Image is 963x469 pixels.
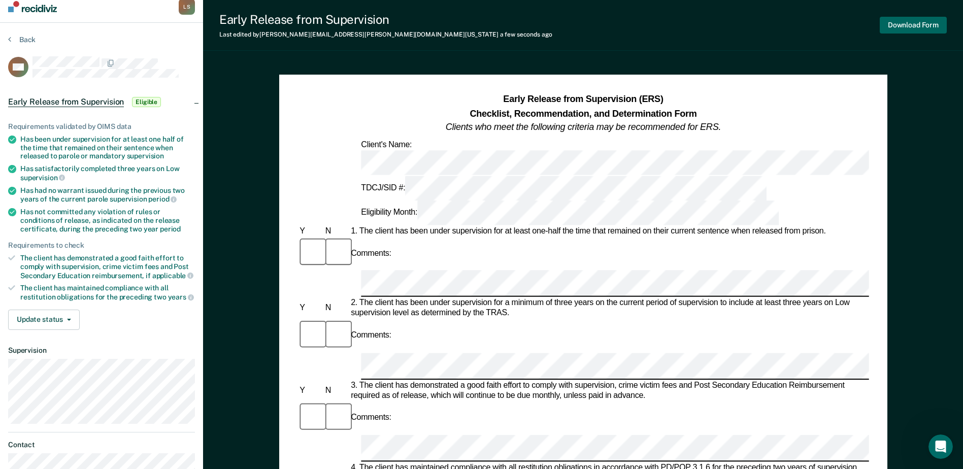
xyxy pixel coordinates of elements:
[20,254,195,280] div: The client has demonstrated a good faith effort to comply with supervision, crime victim fees and...
[8,97,124,107] span: Early Release from Supervision
[349,226,869,237] div: 1. The client has been under supervision for at least one-half the time that remained on their cu...
[8,1,57,12] img: Recidiviz
[127,152,164,160] span: supervision
[20,186,195,204] div: Has had no warrant issued during the previous two years of the current parole supervision
[323,226,348,237] div: N
[219,31,552,38] div: Last edited by [PERSON_NAME][EMAIL_ADDRESS][PERSON_NAME][DOMAIN_NAME][US_STATE]
[219,12,552,27] div: Early Release from Supervision
[20,164,195,182] div: Has satisfactorily completed three years on Low
[349,248,393,258] div: Comments:
[8,35,36,44] button: Back
[160,225,181,233] span: period
[928,434,953,459] iframe: Intercom live chat
[297,304,323,314] div: Y
[359,200,781,225] div: Eligibility Month:
[132,97,161,107] span: Eligible
[8,241,195,250] div: Requirements to check
[168,293,194,301] span: years
[20,208,195,233] div: Has not committed any violation of rules or conditions of release, as indicated on the release ce...
[323,304,348,314] div: N
[152,272,193,280] span: applicable
[8,122,195,131] div: Requirements validated by OIMS data
[349,330,393,341] div: Comments:
[297,386,323,396] div: Y
[470,108,696,118] strong: Checklist, Recommendation, and Determination Form
[8,441,195,449] dt: Contact
[446,122,721,132] em: Clients who meet the following criteria may be recommended for ERS.
[323,386,348,396] div: N
[349,381,869,401] div: 3. The client has demonstrated a good faith effort to comply with supervision, crime victim fees ...
[503,94,663,105] strong: Early Release from Supervision (ERS)
[349,298,869,319] div: 2. The client has been under supervision for a minimum of three years on the current period of su...
[20,284,195,301] div: The client has maintained compliance with all restitution obligations for the preceding two
[500,31,552,38] span: a few seconds ago
[8,346,195,355] dt: Supervision
[148,195,177,203] span: period
[8,310,80,330] button: Update status
[349,413,393,423] div: Comments:
[880,17,947,33] button: Download Form
[20,174,65,182] span: supervision
[359,176,769,200] div: TDCJ/SID #:
[297,226,323,237] div: Y
[20,135,195,160] div: Has been under supervision for at least one half of the time that remained on their sentence when...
